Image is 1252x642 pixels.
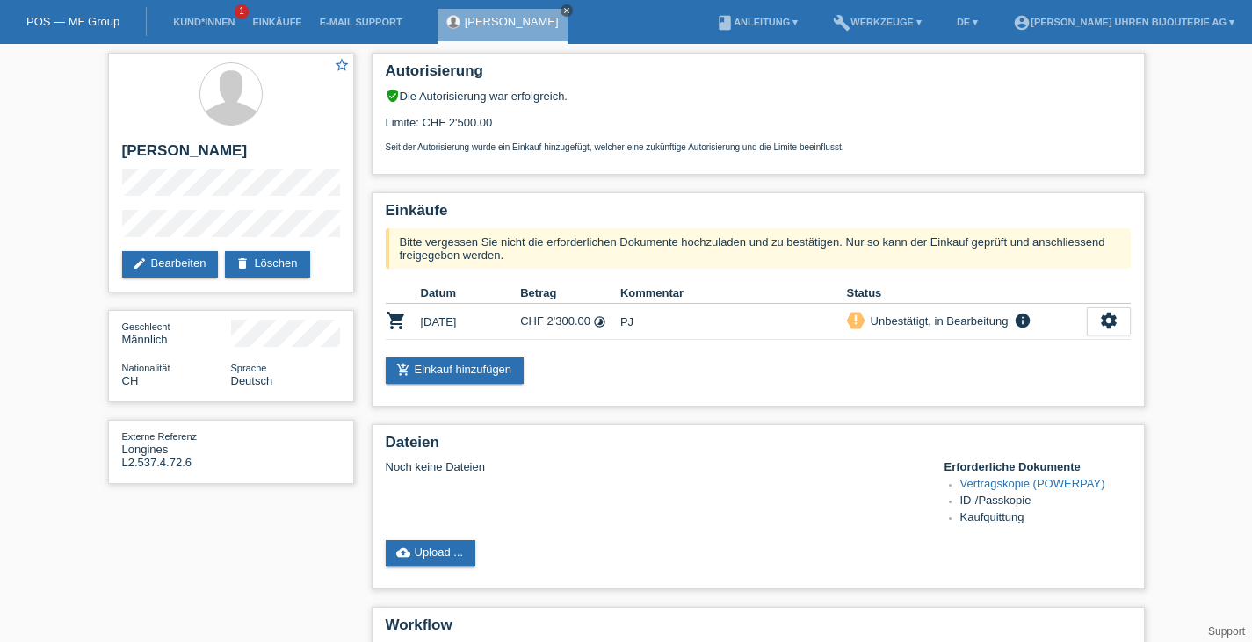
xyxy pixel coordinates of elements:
i: build [833,14,850,32]
div: Bitte vergessen Sie nicht die erforderlichen Dokumente hochzuladen und zu bestätigen. Nur so kann... [386,228,1131,269]
i: POSP00028567 [386,310,407,331]
span: Sprache [231,363,267,373]
a: Einkäufe [243,17,310,27]
a: [PERSON_NAME] [465,15,559,28]
p: Seit der Autorisierung wurde ein Einkauf hinzugefügt, welcher eine zukünftige Autorisierung und d... [386,142,1131,152]
h2: [PERSON_NAME] [122,142,340,169]
i: Fixe Raten (12 Raten) [593,315,606,328]
i: verified_user [386,89,400,103]
a: Vertragskopie (POWERPAY) [960,477,1105,490]
span: Deutsch [231,374,273,387]
th: Datum [421,283,521,304]
span: Geschlecht [122,321,170,332]
td: [DATE] [421,304,521,340]
a: deleteLöschen [225,251,309,278]
a: Kund*innen [164,17,243,27]
td: PJ [620,304,847,340]
i: delete [235,256,250,271]
a: POS — MF Group [26,15,119,28]
i: book [716,14,734,32]
i: star_border [334,57,350,73]
a: buildWerkzeuge ▾ [824,17,930,27]
a: account_circle[PERSON_NAME] Uhren Bijouterie AG ▾ [1004,17,1243,27]
th: Status [847,283,1087,304]
a: editBearbeiten [122,251,219,278]
th: Kommentar [620,283,847,304]
a: DE ▾ [948,17,987,27]
span: 1 [235,4,249,19]
div: Noch keine Dateien [386,460,923,473]
h2: Autorisierung [386,62,1131,89]
h2: Dateien [386,434,1131,460]
span: Externe Referenz [122,431,198,442]
a: E-Mail Support [311,17,411,27]
span: Nationalität [122,363,170,373]
h2: Einkäufe [386,202,1131,228]
i: account_circle [1013,14,1031,32]
i: close [562,6,571,15]
i: cloud_upload [396,545,410,559]
i: priority_high [850,314,862,326]
div: Limite: CHF 2'500.00 [386,103,1131,152]
td: CHF 2'300.00 [520,304,620,340]
i: info [1012,312,1033,329]
div: Unbestätigt, in Bearbeitung [865,312,1009,330]
i: add_shopping_cart [396,363,410,377]
span: Schweiz [122,374,139,387]
li: Kaufquittung [960,510,1131,527]
a: close [561,4,573,17]
li: ID-/Passkopie [960,494,1131,510]
div: Die Autorisierung war erfolgreich. [386,89,1131,103]
div: Männlich [122,320,231,346]
a: Support [1208,625,1245,638]
a: cloud_uploadUpload ... [386,540,476,566]
a: bookAnleitung ▾ [707,17,807,27]
i: settings [1099,311,1118,330]
h4: Erforderliche Dokumente [944,460,1131,473]
th: Betrag [520,283,620,304]
div: Longines L2.537.4.72.6 [122,429,231,469]
a: star_border [334,57,350,76]
i: edit [133,256,147,271]
a: add_shopping_cartEinkauf hinzufügen [386,357,525,384]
